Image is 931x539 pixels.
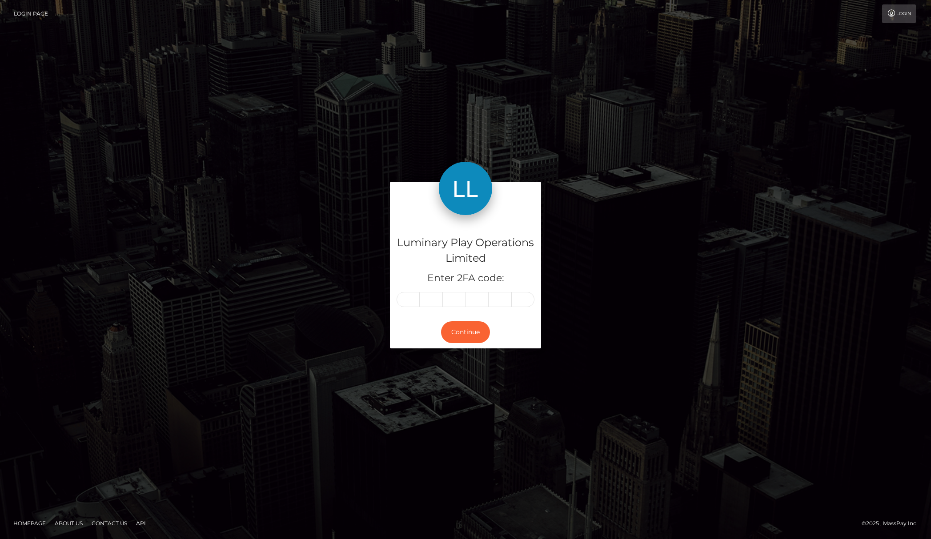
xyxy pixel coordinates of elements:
[439,162,492,215] img: Luminary Play Operations Limited
[862,519,924,528] div: © 2025 , MassPay Inc.
[51,516,86,530] a: About Us
[441,321,490,343] button: Continue
[88,516,131,530] a: Contact Us
[882,4,916,23] a: Login
[10,516,49,530] a: Homepage
[132,516,149,530] a: API
[397,271,534,285] h5: Enter 2FA code:
[397,235,534,266] h4: Luminary Play Operations Limited
[14,4,48,23] a: Login Page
